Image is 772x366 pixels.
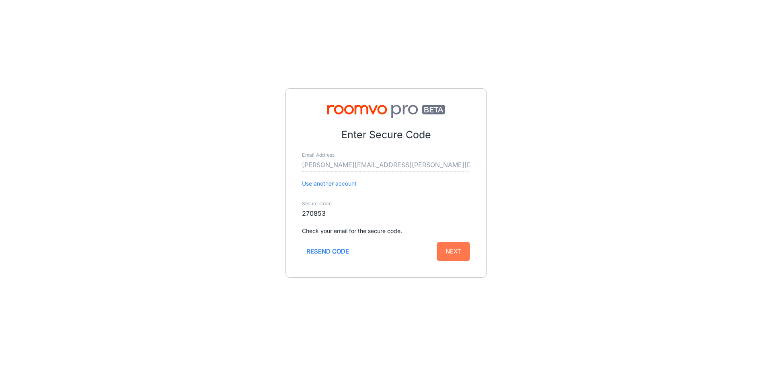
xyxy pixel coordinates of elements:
label: Email Address [302,152,335,159]
input: myname@example.com [302,159,470,172]
p: Check your email for the secure code. [302,227,470,235]
label: Secure Code [302,200,332,207]
button: Resend code [302,242,353,261]
img: Roomvo PRO Beta [302,105,470,118]
button: Use another account [302,179,357,188]
input: Enter secure code [302,207,470,220]
p: Enter Secure Code [302,127,470,143]
button: Next [437,242,470,261]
